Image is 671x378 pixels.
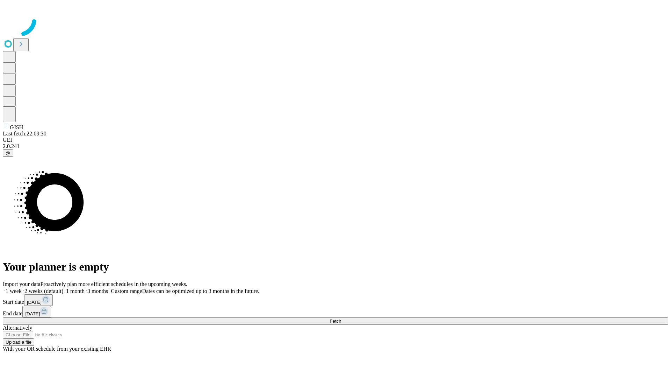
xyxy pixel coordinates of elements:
[111,288,142,294] span: Custom range
[66,288,85,294] span: 1 month
[6,288,22,294] span: 1 week
[27,300,42,305] span: [DATE]
[22,306,51,317] button: [DATE]
[3,294,668,306] div: Start date
[3,325,32,331] span: Alternatively
[24,294,53,306] button: [DATE]
[41,281,187,287] span: Proactively plan more efficient schedules in the upcoming weeks.
[3,317,668,325] button: Fetch
[3,137,668,143] div: GEI
[3,143,668,149] div: 2.0.241
[10,124,23,130] span: GJSH
[87,288,108,294] span: 3 months
[24,288,63,294] span: 2 weeks (default)
[6,150,10,156] span: @
[3,338,34,346] button: Upload a file
[3,149,13,157] button: @
[330,318,341,324] span: Fetch
[3,260,668,273] h1: Your planner is empty
[25,311,40,316] span: [DATE]
[3,306,668,317] div: End date
[3,131,46,136] span: Last fetch: 22:09:30
[3,346,111,352] span: With your OR schedule from your existing EHR
[142,288,259,294] span: Dates can be optimized up to 3 months in the future.
[3,281,41,287] span: Import your data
